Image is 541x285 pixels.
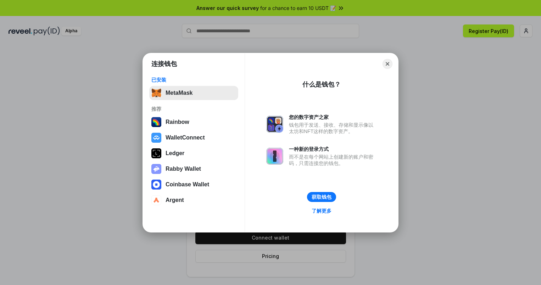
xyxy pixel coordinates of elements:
img: svg+xml,%3Csvg%20width%3D%2228%22%20height%3D%2228%22%20viewBox%3D%220%200%2028%2028%22%20fill%3D... [151,133,161,143]
div: 了解更多 [312,208,331,214]
div: MetaMask [166,90,193,96]
button: Argent [149,193,238,207]
div: 什么是钱包？ [302,80,341,89]
button: Rabby Wallet [149,162,238,176]
div: 钱包用于发送、接收、存储和显示像以太坊和NFT这样的数字资产。 [289,122,377,135]
h1: 连接钱包 [151,60,177,68]
button: Close [383,59,392,69]
div: 一种新的登录方式 [289,146,377,152]
div: Argent [166,197,184,203]
button: 获取钱包 [307,192,336,202]
img: svg+xml,%3Csvg%20width%3D%2228%22%20height%3D%2228%22%20viewBox%3D%220%200%2028%2028%22%20fill%3D... [151,195,161,205]
div: Coinbase Wallet [166,181,209,188]
div: Ledger [166,150,184,157]
div: 获取钱包 [312,194,331,200]
div: 您的数字资产之家 [289,114,377,120]
div: Rabby Wallet [166,166,201,172]
button: MetaMask [149,86,238,100]
img: svg+xml,%3Csvg%20fill%3D%22none%22%20height%3D%2233%22%20viewBox%3D%220%200%2035%2033%22%20width%... [151,88,161,98]
div: 而不是在每个网站上创建新的账户和密码，只需连接您的钱包。 [289,154,377,166]
button: Coinbase Wallet [149,177,238,192]
div: 已安装 [151,77,236,83]
button: Rainbow [149,115,238,129]
img: svg+xml,%3Csvg%20xmlns%3D%22http%3A%2F%2Fwww.w3.org%2F2000%2Fsvg%22%20fill%3D%22none%22%20viewBox... [266,148,283,165]
div: 推荐 [151,106,236,112]
img: svg+xml,%3Csvg%20width%3D%2228%22%20height%3D%2228%22%20viewBox%3D%220%200%2028%2028%22%20fill%3D... [151,180,161,190]
button: Ledger [149,146,238,160]
img: svg+xml,%3Csvg%20xmlns%3D%22http%3A%2F%2Fwww.w3.org%2F2000%2Fsvg%22%20fill%3D%22none%22%20viewBox... [151,164,161,174]
a: 了解更多 [307,206,336,215]
div: Rainbow [166,119,189,125]
img: svg+xml,%3Csvg%20xmlns%3D%22http%3A%2F%2Fwww.w3.org%2F2000%2Fsvg%22%20fill%3D%22none%22%20viewBox... [266,116,283,133]
img: svg+xml,%3Csvg%20width%3D%22120%22%20height%3D%22120%22%20viewBox%3D%220%200%20120%20120%22%20fil... [151,117,161,127]
button: WalletConnect [149,131,238,145]
img: svg+xml,%3Csvg%20xmlns%3D%22http%3A%2F%2Fwww.w3.org%2F2000%2Fsvg%22%20width%3D%2228%22%20height%3... [151,148,161,158]
div: WalletConnect [166,135,205,141]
